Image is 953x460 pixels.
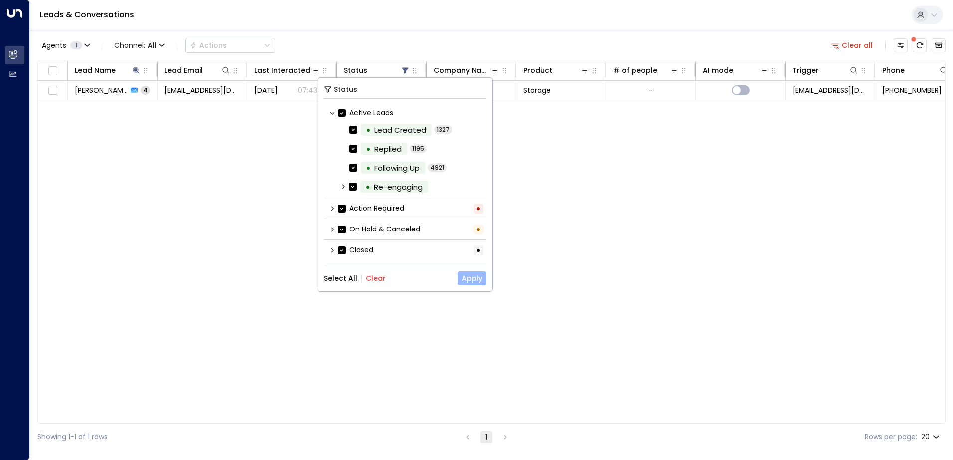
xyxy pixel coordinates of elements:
[410,144,427,153] span: 1195
[344,64,367,76] div: Status
[827,38,877,52] button: Clear all
[110,38,169,52] button: Channel:All
[190,41,227,50] div: Actions
[42,42,66,49] span: Agents
[37,38,94,52] button: Agents1
[480,431,492,443] button: page 1
[344,64,410,76] div: Status
[434,64,490,76] div: Company Name
[374,124,426,136] div: Lead Created
[40,9,134,20] a: Leads & Conversations
[75,64,141,76] div: Lead Name
[164,64,203,76] div: Lead Email
[365,178,370,196] div: •
[474,225,483,234] div: •
[164,64,231,76] div: Lead Email
[185,38,275,53] button: Actions
[865,432,917,442] label: Rows per page:
[882,64,905,76] div: Phone
[882,64,949,76] div: Phone
[185,38,275,53] div: Button group with a nested menu
[428,163,447,172] span: 4921
[334,84,357,95] span: Status
[164,85,240,95] span: buttersm8@gmail.com
[523,85,551,95] span: Storage
[338,245,373,255] label: Closed
[613,64,679,76] div: # of people
[474,204,483,214] div: •
[793,64,819,76] div: Trigger
[913,38,927,52] span: There are new threads available. Refresh the grid to view the latest updates.
[523,64,590,76] div: Product
[110,38,169,52] span: Channel:
[613,64,657,76] div: # of people
[474,245,483,255] div: •
[374,143,402,155] div: Replied
[374,162,420,174] div: Following Up
[461,431,512,443] nav: pagination navigation
[37,432,108,442] div: Showing 1-1 of 1 rows
[254,64,310,76] div: Last Interacted
[366,274,386,282] button: Clear
[46,65,59,77] span: Toggle select all
[703,64,733,76] div: AI mode
[434,64,500,76] div: Company Name
[793,85,868,95] span: leads@space-station.co.uk
[921,430,942,444] div: 20
[434,125,452,134] span: 1327
[148,41,157,49] span: All
[338,203,404,214] label: Action Required
[366,159,371,177] div: •
[298,85,329,95] p: 07:43 AM
[141,86,150,94] span: 4
[793,64,859,76] div: Trigger
[894,38,908,52] button: Customize
[75,85,128,95] span: Nathan Butterfield
[703,64,769,76] div: AI mode
[458,271,486,285] button: Apply
[932,38,946,52] button: Archived Leads
[70,41,82,49] span: 1
[338,108,393,118] label: Active Leads
[46,84,59,97] span: Toggle select row
[649,85,653,95] div: -
[254,64,320,76] div: Last Interacted
[254,85,278,95] span: Sep 03, 2025
[523,64,552,76] div: Product
[366,140,371,158] div: •
[374,181,423,193] div: Re-engaging
[75,64,116,76] div: Lead Name
[366,121,371,139] div: •
[338,224,420,234] label: On Hold & Canceled
[882,85,942,95] span: +447446288850
[324,274,357,282] button: Select All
